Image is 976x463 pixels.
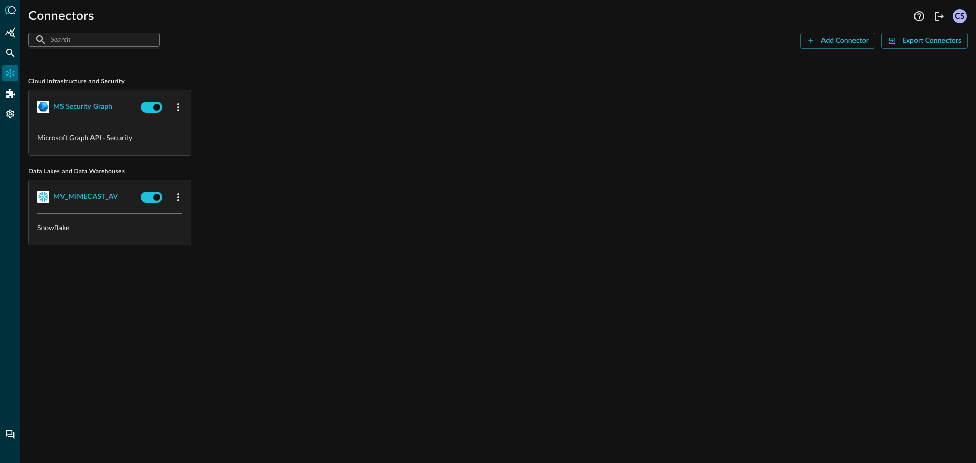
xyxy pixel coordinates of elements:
[2,65,18,81] div: Connectors
[37,132,182,143] p: Microsoft Graph API - Security
[53,99,112,115] button: MS Security Graph
[821,35,869,47] div: Add Connector
[2,426,18,443] div: Chat
[911,8,927,24] button: Help
[53,101,112,113] div: MS Security Graph
[53,191,118,203] div: MV_MIMECAST_AV
[53,189,118,205] button: MV_MIMECAST_AV
[881,33,968,49] button: Export Connectors
[37,191,49,203] img: Snowflake.svg
[3,85,19,102] div: Addons
[28,78,968,86] span: Cloud Infrastructure and Security
[28,8,94,24] h1: Connectors
[37,222,182,233] p: Snowflake
[28,168,968,176] span: Data Lakes and Data Warehouses
[51,30,136,49] input: Search
[931,8,948,24] button: Logout
[953,9,967,23] div: CS
[800,33,875,49] button: Add Connector
[37,101,49,113] img: MicrosoftGraph.svg
[902,35,961,47] div: Export Connectors
[2,45,18,61] div: Federated Search
[2,106,18,122] div: Settings
[2,24,18,41] div: Summary Insights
